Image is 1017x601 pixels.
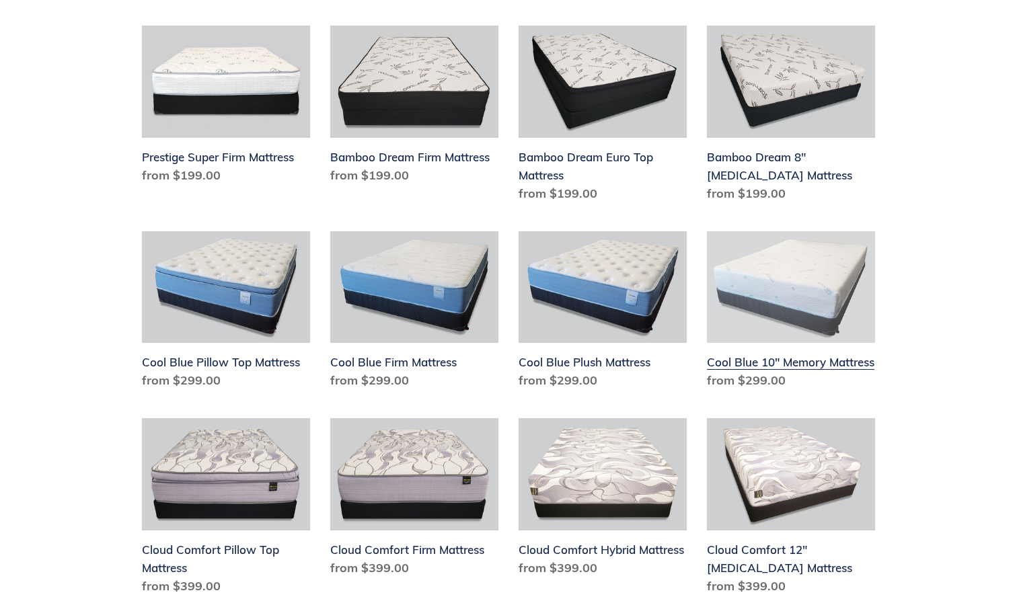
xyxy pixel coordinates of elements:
[142,26,310,190] a: Prestige Super Firm Mattress
[519,26,687,208] a: Bamboo Dream Euro Top Mattress
[330,418,498,582] a: Cloud Comfort Firm Mattress
[707,418,875,600] a: Cloud Comfort 12" Memory Foam Mattress
[519,418,687,582] a: Cloud Comfort Hybrid Mattress
[519,231,687,395] a: Cool Blue Plush Mattress
[142,418,310,600] a: Cloud Comfort Pillow Top Mattress
[707,26,875,208] a: Bamboo Dream 8" Memory Foam Mattress
[330,26,498,190] a: Bamboo Dream Firm Mattress
[142,231,310,395] a: Cool Blue Pillow Top Mattress
[330,231,498,395] a: Cool Blue Firm Mattress
[707,231,875,395] a: Cool Blue 10" Memory Mattress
